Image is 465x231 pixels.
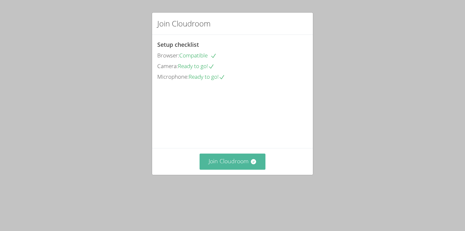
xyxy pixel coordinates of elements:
[178,62,214,70] span: Ready to go!
[157,73,189,80] span: Microphone:
[157,62,178,70] span: Camera:
[157,18,211,29] h2: Join Cloudroom
[179,52,217,59] span: Compatible
[157,52,179,59] span: Browser:
[157,41,199,48] span: Setup checklist
[189,73,225,80] span: Ready to go!
[200,154,266,169] button: Join Cloudroom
